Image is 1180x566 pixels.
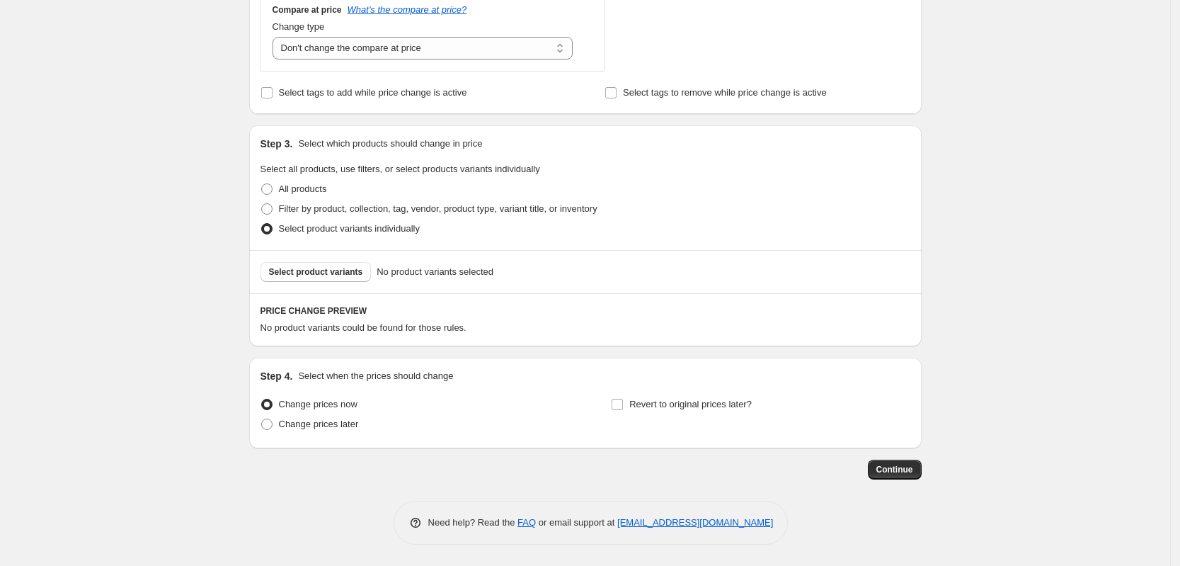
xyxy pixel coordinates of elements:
span: Select product variants [269,266,363,278]
span: All products [279,183,327,194]
span: No product variants could be found for those rules. [260,322,466,333]
button: What's the compare at price? [348,4,467,15]
span: Need help? Read the [428,517,518,528]
span: Select tags to add while price change is active [279,87,467,98]
span: Change type [273,21,325,32]
span: Change prices now [279,399,357,409]
a: FAQ [517,517,536,528]
span: Change prices later [279,419,359,429]
button: Select product variants [260,262,372,282]
h6: PRICE CHANGE PREVIEW [260,305,910,317]
span: Select all products, use filters, or select products variants individually [260,164,540,174]
p: Select when the prices should change [298,369,453,383]
span: Continue [876,464,913,475]
span: or email support at [536,517,617,528]
span: Select tags to remove while price change is active [623,87,827,98]
a: [EMAIL_ADDRESS][DOMAIN_NAME] [617,517,773,528]
span: Revert to original prices later? [629,399,752,409]
span: No product variants selected [377,265,493,279]
span: Filter by product, collection, tag, vendor, product type, variant title, or inventory [279,203,597,214]
h2: Step 4. [260,369,293,383]
button: Continue [868,460,922,480]
h2: Step 3. [260,137,293,151]
p: Select which products should change in price [298,137,482,151]
h3: Compare at price [273,4,342,16]
span: Select product variants individually [279,223,420,234]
